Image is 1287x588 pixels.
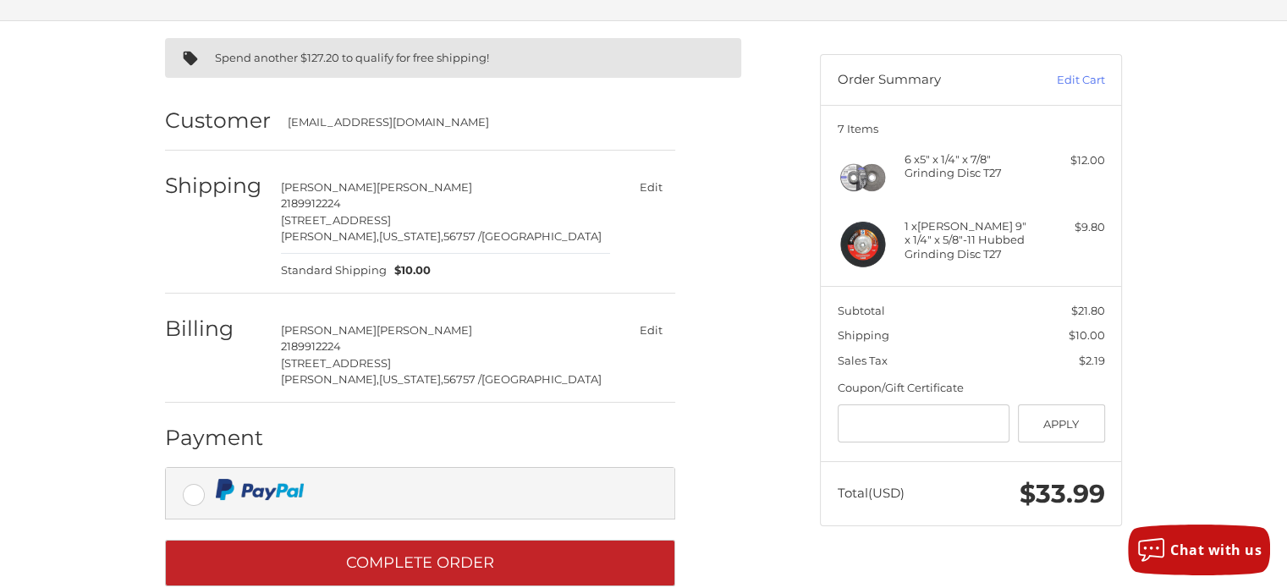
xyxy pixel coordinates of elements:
button: Edit [626,175,675,200]
span: Chat with us [1170,541,1262,559]
span: [PERSON_NAME], [281,229,379,243]
span: $21.80 [1071,304,1105,317]
h2: Shipping [165,173,264,199]
span: $10.00 [387,262,432,279]
span: [US_STATE], [379,372,443,386]
h2: Payment [165,425,264,451]
span: [STREET_ADDRESS] [281,213,391,227]
span: Sales Tax [838,354,888,367]
span: [PERSON_NAME], [281,372,379,386]
span: 56757 / [443,229,481,243]
span: $33.99 [1020,478,1105,509]
span: Shipping [838,328,889,342]
h2: Customer [165,107,271,134]
button: Apply [1018,404,1105,442]
span: 56757 / [443,372,481,386]
span: $2.19 [1079,354,1105,367]
span: [PERSON_NAME] [281,180,377,194]
button: Complete order [165,540,675,586]
button: Chat with us [1128,525,1270,575]
span: $10.00 [1069,328,1105,342]
span: Subtotal [838,304,885,317]
div: Coupon/Gift Certificate [838,380,1105,397]
span: [STREET_ADDRESS] [281,356,391,370]
span: 2189912224 [281,339,341,353]
div: [EMAIL_ADDRESS][DOMAIN_NAME] [288,114,659,131]
h2: Billing [165,316,264,342]
span: [GEOGRAPHIC_DATA] [481,229,602,243]
div: $12.00 [1038,152,1105,169]
span: Standard Shipping [281,262,387,279]
span: [PERSON_NAME] [281,323,377,337]
span: 2189912224 [281,196,341,210]
span: [PERSON_NAME] [377,180,472,194]
span: [US_STATE], [379,229,443,243]
input: Gift Certificate or Coupon Code [838,404,1010,442]
a: Edit Cart [1020,72,1105,89]
h4: 6 x 5" x 1/4" x 7/8" Grinding Disc T27 [905,152,1034,180]
h3: 7 Items [838,122,1105,135]
span: Total (USD) [838,485,905,501]
span: Spend another $127.20 to qualify for free shipping! [215,51,489,64]
div: $9.80 [1038,219,1105,236]
span: [GEOGRAPHIC_DATA] [481,372,602,386]
img: PayPal icon [216,479,305,500]
h3: Order Summary [838,72,1020,89]
span: [PERSON_NAME] [377,323,472,337]
button: Edit [626,318,675,343]
h4: 1 x [PERSON_NAME] 9" x 1/4" x 5/8"-11 Hubbed Grinding Disc T27 [905,219,1034,261]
